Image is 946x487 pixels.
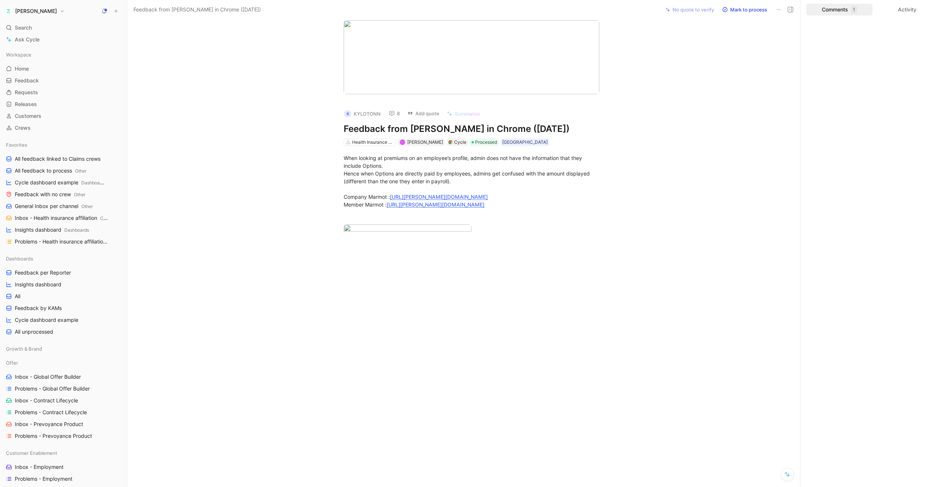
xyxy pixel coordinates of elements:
[455,110,480,117] span: Summarize
[3,165,124,176] a: All feedback to processOther
[15,191,85,198] span: Feedback with no crew
[3,419,124,430] a: Inbox - Prevoyance Product
[15,226,89,234] span: Insights dashboard
[3,473,124,484] a: Problems - Employment
[6,51,31,58] span: Workspace
[387,201,484,208] a: [URL][PERSON_NAME][DOMAIN_NAME]
[3,314,124,326] a: Cycle dashboard example
[100,215,146,221] span: Customer Enablement
[3,326,124,337] a: All unprocessed
[470,139,498,146] div: Processed
[3,462,124,473] a: Inbox - Employment
[3,253,124,264] div: Dashboards
[3,139,124,150] div: Favorites
[15,89,38,96] span: Requests
[3,357,124,368] div: Offer
[3,87,124,98] a: Requests
[806,4,872,16] div: Comments1
[3,189,124,200] a: Feedback with no crewOther
[15,328,53,336] span: All unprocessed
[344,154,599,208] div: When looking at premiums on an employee’s profile, admin does not have the information that they ...
[443,109,483,119] button: Summarize
[15,281,61,288] span: Insights dashboard
[74,192,85,197] span: Other
[3,34,124,45] a: Ask Cycle
[6,255,33,262] span: Dashboards
[15,214,109,222] span: Inbox - Health insurance affiliation
[15,269,71,276] span: Feedback per Reporter
[15,65,29,72] span: Home
[15,238,110,246] span: Problems - Health insurance affiliation
[15,101,37,108] span: Releases
[3,212,124,224] a: Inbox - Health insurance affiliationCustomer Enablement
[719,4,770,15] button: Mark to process
[3,279,124,290] a: Insights dashboard
[3,99,124,110] a: Releases
[344,123,599,135] h1: Feedback from [PERSON_NAME] in Chrome ([DATE])
[407,139,443,145] span: [PERSON_NAME]
[15,463,64,471] span: Inbox - Employment
[6,345,42,353] span: Growth & Brand
[344,224,472,234] img: image.png
[15,167,86,175] span: All feedback to process
[385,108,403,119] button: 8
[341,108,384,119] button: KKYLOTONN
[475,139,497,146] span: Processed
[3,407,124,418] a: Problems - Contract Lifecycle
[3,63,124,74] a: Home
[662,4,717,15] button: No quote to verify
[352,139,394,146] div: Health Insurance Affiliation
[15,373,81,381] span: Inbox - Global Offer Builder
[15,112,41,120] span: Customers
[15,179,105,187] span: Cycle dashboard example
[3,224,124,235] a: Insights dashboardDashboards
[15,155,101,163] span: All feedback linked to Claims crews
[15,385,90,392] span: Problems - Global Offer Builder
[15,35,40,44] span: Ask Cycle
[15,8,57,14] h1: [PERSON_NAME]
[3,343,124,354] div: Growth & Brand
[3,22,124,33] div: Search
[133,5,261,14] span: Feedback from [PERSON_NAME] in Chrome ([DATE])
[15,316,78,324] span: Cycle dashboard example
[3,357,124,442] div: OfferInbox - Global Offer BuilderProblems - Global Offer BuilderInbox - Contract LifecycleProblem...
[3,267,124,278] a: Feedback per Reporter
[5,7,12,15] img: Alan
[15,397,78,404] span: Inbox - Contract Lifecycle
[15,475,72,483] span: Problems - Employment
[3,153,124,164] a: All feedback linked to Claims crews
[15,409,87,416] span: Problems - Contract Lifecycle
[15,432,92,440] span: Problems - Prevoyance Product
[3,201,124,212] a: General Inbox per channelOther
[874,4,940,16] div: Activity
[400,140,404,144] img: avatar
[15,23,32,32] span: Search
[3,122,124,133] a: Crews
[502,139,548,146] div: [GEOGRAPHIC_DATA]
[3,395,124,406] a: Inbox - Contract Lifecycle
[851,6,857,13] div: 1
[6,141,27,149] span: Favorites
[3,236,124,247] a: Problems - Health insurance affiliationCustomer Enablement
[3,49,124,60] div: Workspace
[64,227,89,233] span: Dashboards
[3,430,124,442] a: Problems - Prevoyance Product
[3,110,124,122] a: Customers
[3,447,124,459] div: Customer Enablement
[3,291,124,302] a: All
[3,177,124,188] a: Cycle dashboard exampleDashboards
[15,77,39,84] span: Feedback
[3,343,124,357] div: Growth & Brand
[15,420,83,428] span: Inbox - Prevoyance Product
[15,202,93,210] span: General Inbox per channel
[6,449,57,457] span: Customer Enablement
[3,75,124,86] a: Feedback
[15,293,20,300] span: All
[6,359,18,367] span: Offer
[390,194,488,200] a: [URL][PERSON_NAME][DOMAIN_NAME]
[109,239,154,245] span: Customer Enablement
[3,303,124,314] a: Feedback by KAMs
[454,139,466,146] div: Cycle
[81,180,106,185] span: Dashboards
[75,168,86,174] span: Other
